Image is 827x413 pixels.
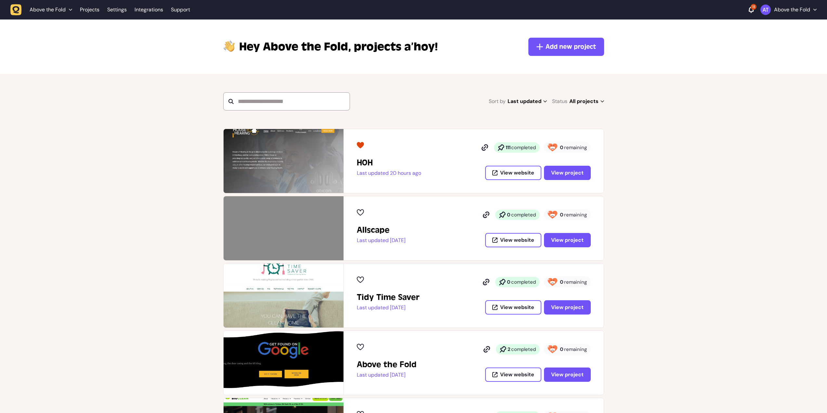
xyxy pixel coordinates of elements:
button: View project [544,300,591,315]
span: View project [551,304,584,311]
button: Above the Fold [760,5,817,15]
strong: 0 [560,279,563,285]
img: Tidy Time Saver [224,264,343,328]
img: HOH [224,129,343,193]
span: completed [511,144,536,151]
a: Support [171,6,190,13]
span: View project [551,371,584,378]
p: Last updated [DATE] [357,237,406,244]
span: Sort by [489,97,506,106]
img: hi-hand [223,39,235,52]
p: projects a’hoy! [239,39,438,55]
span: remaining [564,279,587,285]
span: View website [500,170,534,175]
strong: 2 [508,346,510,353]
strong: 111 [506,144,510,151]
img: Above the Fold [760,5,771,15]
span: remaining [564,144,587,151]
button: View project [544,233,591,247]
a: Integrations [135,4,163,16]
button: Add new project [528,38,604,56]
a: Projects [80,4,99,16]
p: Last updated [DATE] [357,304,420,311]
span: remaining [564,212,587,218]
button: View website [485,233,541,247]
p: Above the Fold [774,6,810,13]
button: View project [544,166,591,180]
span: View website [500,305,534,310]
span: View website [500,238,534,243]
span: View website [500,372,534,377]
h2: Tidy Time Saver [357,292,420,303]
span: Above the Fold [30,6,66,13]
h2: HOH [357,158,421,168]
span: completed [511,279,536,285]
h2: Allscape [357,225,406,235]
span: View project [551,169,584,176]
span: View project [551,237,584,243]
strong: 0 [560,144,563,151]
span: Status [552,97,567,106]
p: Last updated [DATE] [357,372,417,378]
strong: 0 [560,212,563,218]
span: remaining [564,346,587,353]
div: 18 [751,4,756,10]
span: Above the Fold [239,39,351,55]
img: Allscape [224,196,343,260]
button: View website [485,166,541,180]
a: Settings [107,4,127,16]
span: completed [511,346,536,353]
span: Add new project [546,42,596,51]
h2: Above the Fold [357,359,417,370]
strong: 0 [507,212,510,218]
button: View website [485,368,541,382]
span: completed [511,212,536,218]
span: All projects [569,97,604,106]
button: Above the Fold [10,4,76,16]
span: Last updated [508,97,547,106]
strong: 0 [507,279,510,285]
p: Last updated 20 hours ago [357,170,421,176]
img: Above the Fold [224,331,343,395]
strong: 0 [560,346,563,353]
button: View project [544,368,591,382]
iframe: LiveChat chat widget [796,382,824,410]
button: View website [485,300,541,315]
